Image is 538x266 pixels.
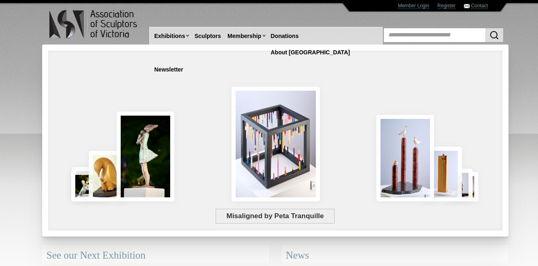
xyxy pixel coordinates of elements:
a: Contact [471,3,488,9]
a: Exhibitions [151,29,188,44]
img: Misaligned [232,87,320,201]
span: Misaligned by Peta Tranquille [216,209,335,224]
a: Newsletter [151,62,187,77]
img: Little Frog. Big Climb [425,147,462,201]
img: Connection [117,112,175,201]
a: Sculptors [191,29,224,44]
img: logo.png [49,8,139,40]
img: Search [489,30,499,40]
img: Contact ASV [464,4,470,8]
a: Register [437,3,456,9]
a: Donations [268,29,302,44]
img: Rising Tides [376,115,434,201]
a: About [GEOGRAPHIC_DATA] [268,45,353,60]
a: Member Login [398,3,429,9]
a: Membership [224,29,264,44]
